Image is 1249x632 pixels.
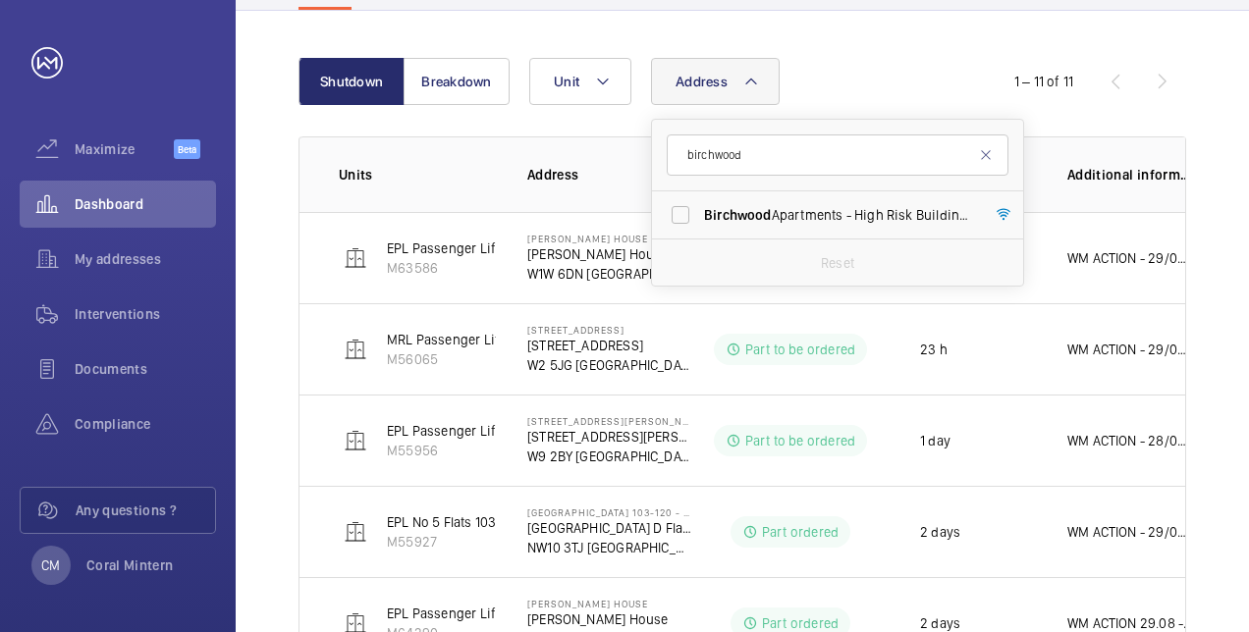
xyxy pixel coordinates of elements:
[387,330,536,349] p: MRL Passenger Lift SELE
[75,249,216,269] span: My addresses
[821,253,854,273] p: Reset
[527,264,692,284] p: W1W 6DN [GEOGRAPHIC_DATA]
[527,233,692,244] p: [PERSON_NAME] House - High Risk Building
[344,246,367,270] img: elevator.svg
[75,304,216,324] span: Interventions
[676,74,728,89] span: Address
[387,238,528,258] p: EPL Passenger Lift No 1
[527,355,692,375] p: W2 5JG [GEOGRAPHIC_DATA]
[527,324,692,336] p: [STREET_ADDRESS]
[387,421,500,441] p: EPL Passenger Lift
[527,427,692,447] p: [STREET_ADDRESS][PERSON_NAME]
[387,532,556,552] p: M55927
[762,522,839,542] p: Part ordered
[344,520,367,544] img: elevator.svg
[1067,165,1193,184] p: Additional information
[667,134,1008,176] input: Search by address
[1067,340,1193,359] p: WM ACTION - 29/08 - New brake switches required, sourcing eta
[920,522,960,542] p: 2 days
[387,441,500,460] p: M55956
[339,165,496,184] p: Units
[527,447,692,466] p: W9 2BY [GEOGRAPHIC_DATA]
[651,58,780,105] button: Address
[527,336,692,355] p: [STREET_ADDRESS]
[387,512,556,532] p: EPL No 5 Flats 103-120 Blk D
[1067,248,1193,268] p: WM ACTION - 29/08 - Engineer re attending for details on rollers 28/08 - New rollers required
[344,429,367,452] img: elevator.svg
[704,205,974,225] span: Apartments - High Risk Building - Apartments[GEOGRAPHIC_DATA]
[920,431,950,450] p: 1 day
[299,58,405,105] button: Shutdown
[704,207,772,223] span: Birchwood
[529,58,631,105] button: Unit
[1067,431,1193,450] p: WM ACTION - 28/08 - Guide rail shoe liners required, to be ordered
[1067,522,1193,542] p: WM ACTION - 29/08 - Chasing for door belt
[527,165,692,184] p: Address
[1014,72,1073,91] div: 1 – 11 of 11
[527,538,692,557] p: NW10 3TJ [GEOGRAPHIC_DATA]
[41,555,60,575] p: CM
[527,518,692,538] p: [GEOGRAPHIC_DATA] D Flats 103-120
[527,415,692,427] p: [STREET_ADDRESS][PERSON_NAME]
[75,359,216,379] span: Documents
[76,500,215,520] span: Any questions ?
[554,74,579,89] span: Unit
[387,349,536,369] p: M56065
[527,609,692,629] p: [PERSON_NAME] House
[920,340,948,359] p: 23 h
[404,58,510,105] button: Breakdown
[86,555,174,575] p: Coral Mintern
[745,340,855,359] p: Part to be ordered
[174,139,200,159] span: Beta
[527,598,692,609] p: [PERSON_NAME] House
[387,604,500,623] p: EPL Passenger Lift
[387,258,528,278] p: M63586
[745,431,855,450] p: Part to be ordered
[527,506,692,518] p: [GEOGRAPHIC_DATA] 103-120 - High Risk Building
[75,414,216,434] span: Compliance
[75,194,216,214] span: Dashboard
[344,338,367,361] img: elevator.svg
[75,139,174,159] span: Maximize
[527,244,692,264] p: [PERSON_NAME] House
